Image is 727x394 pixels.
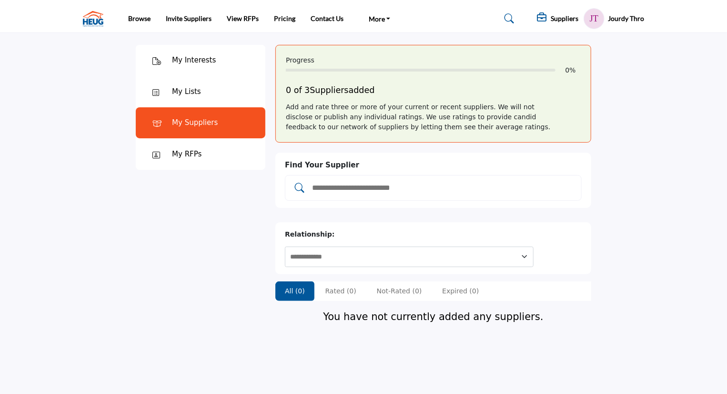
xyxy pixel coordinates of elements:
label: Find Your Supplier [285,160,359,171]
a: Contact Us [311,14,343,22]
div: Add and rate three or more of your current or recent suppliers. We will not disclose or publish a... [286,102,581,132]
a: Invite Suppliers [166,14,212,22]
a: View RFPs [227,14,259,22]
div: Progress [286,55,581,65]
span: Suppliers [310,85,348,95]
div: My Lists [172,86,201,97]
a: Pricing [274,14,295,22]
div: My RFPs [172,149,202,160]
li: Expired (0) [433,281,488,301]
li: Not-Rated (0) [367,281,432,301]
a: More [359,10,401,27]
b: Relationship: [285,230,334,238]
div: My Suppliers [172,117,218,128]
li: All (0) [275,281,314,301]
button: Show hide supplier dropdown [584,8,605,29]
img: site Logo [83,11,108,27]
span: % [569,66,576,74]
li: Rated (0) [316,281,366,301]
a: Search [495,11,520,26]
h5: Suppliers [551,14,579,23]
input: Add and rate your suppliers [311,182,575,194]
div: My Interests [172,55,216,66]
span: 0 [565,66,570,74]
h5: Jourdy Thro [608,14,645,23]
h4: You have not currently added any suppliers. [275,311,591,323]
div: Suppliers [537,13,579,24]
h5: 0 of 3 added [286,85,581,95]
a: Browse [128,14,151,22]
